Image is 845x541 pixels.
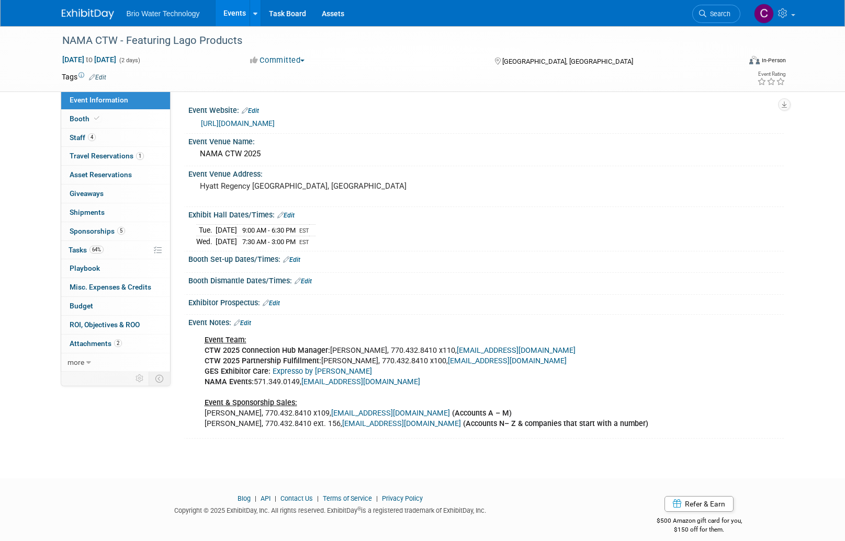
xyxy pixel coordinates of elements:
td: [DATE] [216,236,237,247]
a: Expresso by [PERSON_NAME] [273,367,372,376]
a: Booth [61,110,170,128]
span: Search [706,10,730,18]
span: Shipments [70,208,105,216]
a: Blog [238,494,251,502]
span: Playbook [70,264,100,272]
a: Edit [242,107,259,114]
span: 7:30 AM - 3:00 PM [242,238,296,246]
button: Committed [246,55,309,66]
img: Cynthia Mendoza [754,4,774,24]
div: Exhibitor Prospectus: [188,295,784,308]
span: | [252,494,259,502]
a: Giveaways [61,185,170,203]
span: more [67,358,84,366]
u: Event & Sponsorship Sales: [205,398,297,407]
div: Event Rating [757,72,785,77]
div: $150 off for them. [615,525,784,534]
a: [EMAIL_ADDRESS][DOMAIN_NAME] [457,346,576,355]
td: Toggle Event Tabs [149,372,170,385]
div: [PERSON_NAME], 770.432.8410 x110, [PERSON_NAME], 770.432.8410 x100, ​571.349.0149, [PERSON_NAME],... [197,330,669,435]
div: Event Venue Address: [188,166,784,179]
span: Event Information [70,96,128,104]
span: Attachments [70,339,122,348]
a: Privacy Policy [382,494,423,502]
div: Exhibit Hall Dates/Times: [188,207,784,221]
td: Tue. [196,225,216,236]
a: ROI, Objectives & ROO [61,316,170,334]
span: | [272,494,279,502]
a: Playbook [61,259,170,278]
div: Copyright © 2025 ExhibitDay, Inc. All rights reserved. ExhibitDay is a registered trademark of Ex... [62,503,600,515]
a: Sponsorships5 [61,222,170,240]
a: Contact Us [280,494,313,502]
a: Edit [295,278,312,285]
a: API [261,494,271,502]
a: Staff4 [61,129,170,147]
span: Booth [70,114,102,123]
div: $500 Amazon gift card for you, [615,510,784,534]
span: 2 [114,339,122,347]
span: Travel Reservations [70,152,144,160]
b: CTW 2025 Connection Hub Manager: [205,346,330,355]
span: | [374,494,380,502]
a: Event Information [61,91,170,109]
span: Sponsorships [70,227,125,235]
a: Misc. Expenses & Credits [61,278,170,296]
div: NAMA CTW 2025 [196,146,776,162]
span: ROI, Objectives & ROO [70,320,140,329]
a: Edit [277,212,295,219]
td: Wed. [196,236,216,247]
a: Edit [89,74,106,81]
a: [URL][DOMAIN_NAME] [201,119,275,128]
span: Brio Water Technology [127,9,200,18]
a: more [61,353,170,372]
a: Refer & Earn [664,496,734,512]
a: Terms of Service [323,494,372,502]
a: [EMAIL_ADDRESS][DOMAIN_NAME] [448,356,567,365]
a: [EMAIL_ADDRESS][DOMAIN_NAME] [331,409,450,418]
span: Staff [70,133,96,142]
a: Attachments2 [61,335,170,353]
b: CTW 2025 Partnership Fulfillment: [205,356,321,365]
span: 4 [88,133,96,141]
div: Event Notes: [188,315,784,328]
a: Search [692,5,740,23]
td: [DATE] [216,225,237,236]
a: Travel Reservations1 [61,147,170,165]
u: Event Team: [205,336,246,344]
a: Asset Reservations [61,166,170,184]
span: 1 [136,152,144,160]
div: Event Website: [188,102,784,116]
span: 5 [117,227,125,235]
a: [EMAIL_ADDRESS][DOMAIN_NAME] [342,419,461,428]
span: Misc. Expenses & Credits [70,283,151,291]
a: Shipments [61,203,170,222]
div: Event Venue Name: [188,134,784,147]
td: Tags [62,72,106,82]
a: Edit [283,256,300,263]
span: EST [299,239,309,246]
pre: Hyatt Regency [GEOGRAPHIC_DATA], [GEOGRAPHIC_DATA] [200,181,425,191]
div: Booth Set-up Dates/Times: [188,251,784,265]
span: (2 days) [118,57,140,64]
div: Booth Dismantle Dates/Times: [188,273,784,286]
span: to [84,55,94,64]
b: (Accounts A – M) [452,409,512,418]
div: Event Format [679,54,786,70]
i: Booth reservation complete [94,116,99,121]
span: Tasks [69,246,104,254]
sup: ® [357,506,361,512]
span: Asset Reservations [70,170,132,179]
span: [GEOGRAPHIC_DATA], [GEOGRAPHIC_DATA] [502,57,633,65]
b: NAMA Events: [205,377,254,386]
a: Edit [263,300,280,307]
a: [EMAIL_ADDRESS][DOMAIN_NAME] [301,377,420,386]
td: Personalize Event Tab Strip [131,372,149,385]
span: | [314,494,321,502]
a: Tasks64% [61,241,170,259]
div: NAMA CTW - Featuring Lago Products [59,31,725,50]
span: Giveaways [70,189,104,198]
a: Budget [61,297,170,315]
b: GES Exhibitor Care: [205,367,271,376]
img: Format-Inperson.png [749,56,760,64]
